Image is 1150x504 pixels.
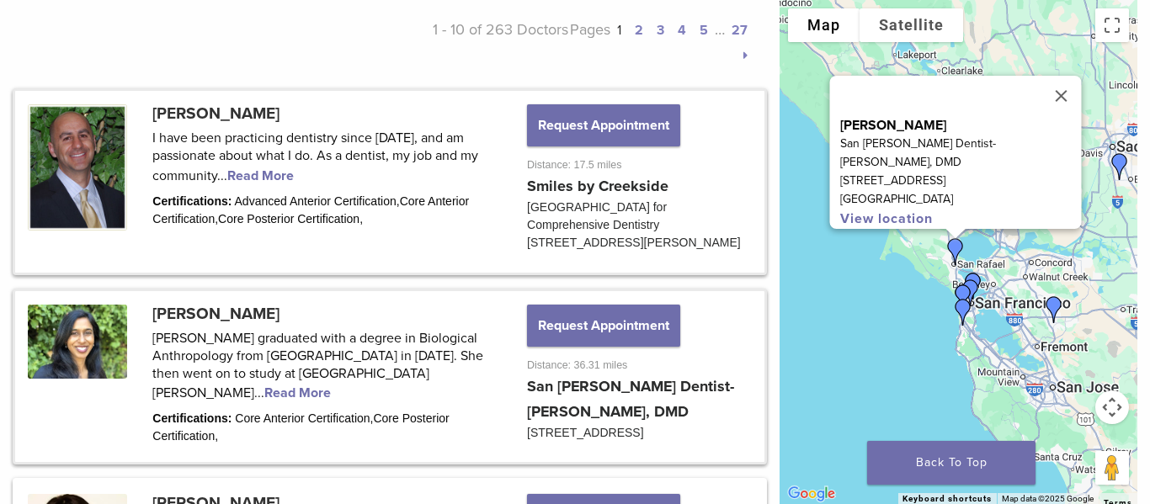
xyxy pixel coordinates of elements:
[1095,451,1129,485] button: Drag Pegman onto the map to open Street View
[840,210,933,227] a: View location
[953,266,993,306] div: Dr. Maryam Tabor
[840,172,1082,190] p: [STREET_ADDRESS]
[860,8,963,42] button: Show satellite imagery
[867,441,1036,485] a: Back To Top
[840,190,1082,209] p: [GEOGRAPHIC_DATA]
[788,8,860,42] button: Show street map
[1041,76,1082,116] button: Close
[950,273,991,313] div: Dr. Edward Orson
[527,104,680,146] button: Request Appointment
[657,22,664,39] a: 3
[700,22,708,39] a: 5
[1095,8,1129,42] button: Toggle fullscreen view
[943,278,983,318] div: Li Jia Sheng
[635,22,643,39] a: 2
[1095,390,1129,424] button: Map camera controls
[732,22,748,39] a: 27
[715,20,725,39] span: …
[1034,289,1074,330] div: Dr. Olivia Nguyen
[1099,146,1140,187] div: Dr. Sireesha Penumetcha
[840,116,1082,135] p: [PERSON_NAME]
[617,22,621,39] a: 1
[935,231,976,272] div: Dr. Dipa Cappelen
[943,292,983,332] div: Andrew Dela Rama
[840,135,1082,172] p: San [PERSON_NAME] Dentist- [PERSON_NAME], DMD
[678,22,686,39] a: 4
[1002,494,1094,503] span: Map data ©2025 Google
[568,17,753,67] p: Pages
[527,305,680,347] button: Request Appointment
[383,17,568,67] p: 1 - 10 of 263 Doctors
